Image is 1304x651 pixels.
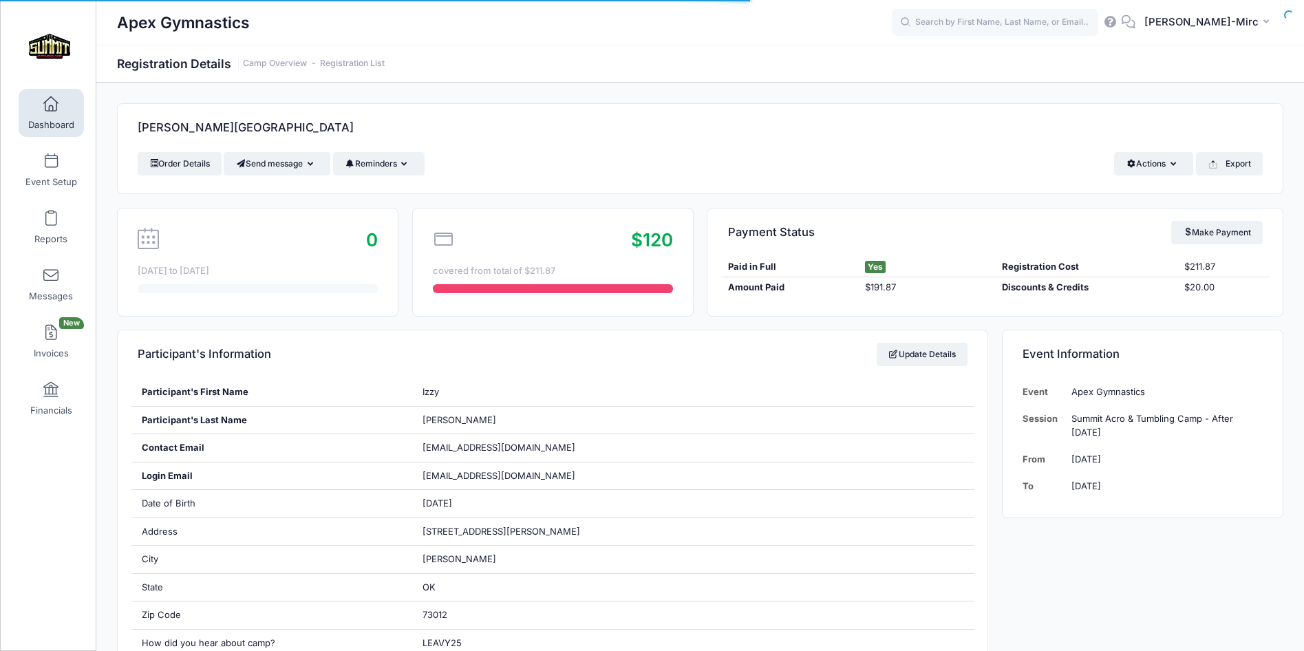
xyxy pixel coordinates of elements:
[1178,260,1270,274] div: $211.87
[423,526,580,537] span: [STREET_ADDRESS][PERSON_NAME]
[19,89,84,137] a: Dashboard
[138,335,271,374] h4: Participant's Information
[423,469,595,483] span: [EMAIL_ADDRESS][DOMAIN_NAME]
[1135,7,1283,39] button: [PERSON_NAME]-Mirc
[29,290,73,302] span: Messages
[423,609,447,620] span: 73012
[1171,221,1263,244] a: Make Payment
[728,213,815,252] h4: Payment Status
[1065,446,1263,473] td: [DATE]
[117,7,250,39] h1: Apex Gymnastics
[1023,378,1065,405] td: Event
[1114,152,1193,175] button: Actions
[131,378,412,406] div: Participant's First Name
[1178,281,1270,295] div: $20.00
[131,546,412,573] div: City
[131,518,412,546] div: Address
[34,348,69,359] span: Invoices
[1023,405,1065,446] td: Session
[995,260,1178,274] div: Registration Cost
[423,498,452,509] span: [DATE]
[131,434,412,462] div: Contact Email
[30,405,72,416] span: Financials
[423,637,462,648] span: LEAVY25
[19,260,84,308] a: Messages
[1065,473,1263,500] td: [DATE]
[333,152,425,175] button: Reminders
[138,264,378,278] div: [DATE] to [DATE]
[1,14,97,80] a: Apex Gymnastics
[23,21,75,73] img: Apex Gymnastics
[28,119,74,131] span: Dashboard
[433,264,673,278] div: covered from total of $211.87
[1065,405,1263,446] td: Summit Acro & Tumbling Camp - After [DATE]
[1023,446,1065,473] td: From
[423,581,436,593] span: OK
[131,601,412,629] div: Zip Code
[1065,378,1263,405] td: Apex Gymnastics
[1023,335,1120,374] h4: Event Information
[138,109,354,148] h4: [PERSON_NAME][GEOGRAPHIC_DATA]
[138,152,222,175] a: Order Details
[19,146,84,194] a: Event Setup
[366,229,378,250] span: 0
[1023,473,1065,500] td: To
[117,56,385,71] h1: Registration Details
[423,414,496,425] span: [PERSON_NAME]
[423,386,439,397] span: Izzy
[131,407,412,434] div: Participant's Last Name
[721,281,858,295] div: Amount Paid
[243,58,307,69] a: Camp Overview
[59,317,84,329] span: New
[131,462,412,490] div: Login Email
[19,203,84,251] a: Reports
[721,260,858,274] div: Paid in Full
[877,343,968,366] a: Update Details
[892,9,1098,36] input: Search by First Name, Last Name, or Email...
[865,261,886,273] span: Yes
[19,374,84,423] a: Financials
[131,574,412,601] div: State
[19,317,84,365] a: InvoicesNew
[25,176,77,188] span: Event Setup
[1196,152,1263,175] button: Export
[1144,14,1259,30] span: [PERSON_NAME]-Mirc
[131,490,412,517] div: Date of Birth
[858,281,995,295] div: $191.87
[224,152,330,175] button: Send message
[631,229,673,250] span: $120
[423,553,496,564] span: [PERSON_NAME]
[423,442,575,453] span: [EMAIL_ADDRESS][DOMAIN_NAME]
[34,233,67,245] span: Reports
[320,58,385,69] a: Registration List
[995,281,1178,295] div: Discounts & Credits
